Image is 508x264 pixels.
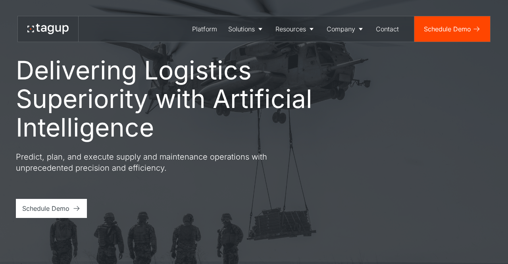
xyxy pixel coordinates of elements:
a: Schedule Demo [414,16,490,42]
a: Schedule Demo [16,199,87,218]
p: Predict, plan, and execute supply and maintenance operations with unprecedented precision and eff... [16,151,302,173]
div: Platform [192,24,217,34]
div: Schedule Demo [22,204,69,213]
a: Company [321,16,370,42]
h1: Delivering Logistics Superiority with Artificial Intelligence [16,56,349,142]
a: Resources [270,16,321,42]
a: Solutions [223,16,270,42]
div: Solutions [228,24,255,34]
div: Schedule Demo [424,24,471,34]
a: Contact [370,16,404,42]
div: Company [327,24,355,34]
div: Resources [275,24,306,34]
a: Platform [187,16,223,42]
div: Contact [376,24,399,34]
